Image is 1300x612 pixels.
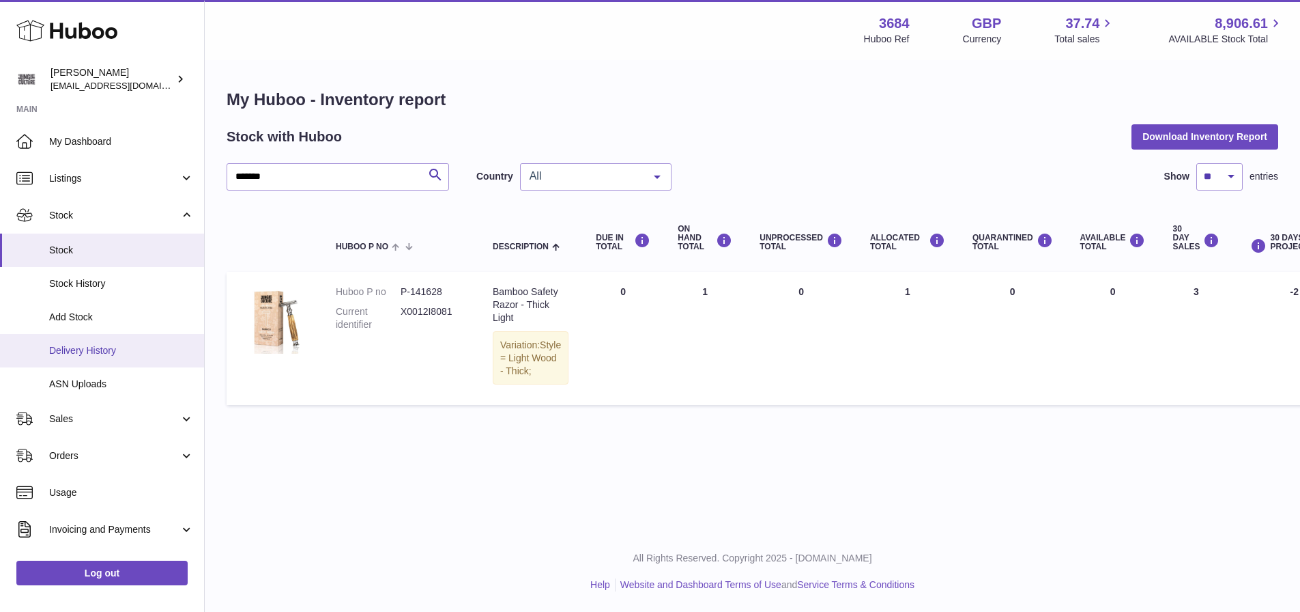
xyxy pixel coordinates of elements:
[493,331,568,385] div: Variation:
[50,66,173,92] div: [PERSON_NAME]
[864,33,910,46] div: Huboo Ref
[616,579,914,592] li: and
[49,413,179,426] span: Sales
[49,172,179,185] span: Listings
[664,272,746,405] td: 1
[870,233,945,251] div: ALLOCATED Total
[49,311,194,324] span: Add Stock
[336,286,401,298] dt: Huboo P no
[1067,272,1159,405] td: 0
[526,169,644,183] span: All
[49,209,179,222] span: Stock
[401,305,465,331] dd: X0012I8081
[227,89,1278,111] h1: My Huboo - Inventory report
[240,286,308,354] img: product image
[620,579,781,590] a: Website and Dashboard Terms of Use
[678,225,732,252] div: ON HAND Total
[49,486,194,499] span: Usage
[49,277,194,290] span: Stock History
[1168,14,1284,46] a: 8,906.61 AVAILABLE Stock Total
[856,272,959,405] td: 1
[1054,33,1115,46] span: Total sales
[216,552,1289,565] p: All Rights Reserved. Copyright 2025 - [DOMAIN_NAME]
[49,135,194,148] span: My Dashboard
[972,233,1053,251] div: QUARANTINED Total
[50,80,201,91] span: [EMAIL_ADDRESS][DOMAIN_NAME]
[1215,14,1268,33] span: 8,906.61
[1172,225,1219,252] div: 30 DAY SALES
[336,305,401,331] dt: Current identifier
[1250,170,1278,183] span: entries
[760,233,843,251] div: UNPROCESSED Total
[49,449,179,462] span: Orders
[493,242,549,251] span: Description
[1065,14,1099,33] span: 37.74
[49,344,194,357] span: Delivery History
[797,579,914,590] a: Service Terms & Conditions
[746,272,856,405] td: 0
[1131,124,1278,149] button: Download Inventory Report
[963,33,1002,46] div: Currency
[227,128,342,146] h2: Stock with Huboo
[596,233,650,251] div: DUE IN TOTAL
[590,579,610,590] a: Help
[49,244,194,257] span: Stock
[493,286,568,324] div: Bamboo Safety Razor - Thick Light
[879,14,910,33] strong: 3684
[49,378,194,391] span: ASN Uploads
[1054,14,1115,46] a: 37.74 Total sales
[1080,233,1146,251] div: AVAILABLE Total
[336,242,388,251] span: Huboo P no
[476,170,513,183] label: Country
[16,561,188,585] a: Log out
[1168,33,1284,46] span: AVAILABLE Stock Total
[1164,170,1189,183] label: Show
[16,69,37,89] img: theinternationalventure@gmail.com
[49,523,179,536] span: Invoicing and Payments
[1159,272,1233,405] td: 3
[500,339,561,376] span: Style = Light Wood - Thick;
[1010,286,1015,297] span: 0
[582,272,664,405] td: 0
[401,286,465,298] dd: P-141628
[972,14,1001,33] strong: GBP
